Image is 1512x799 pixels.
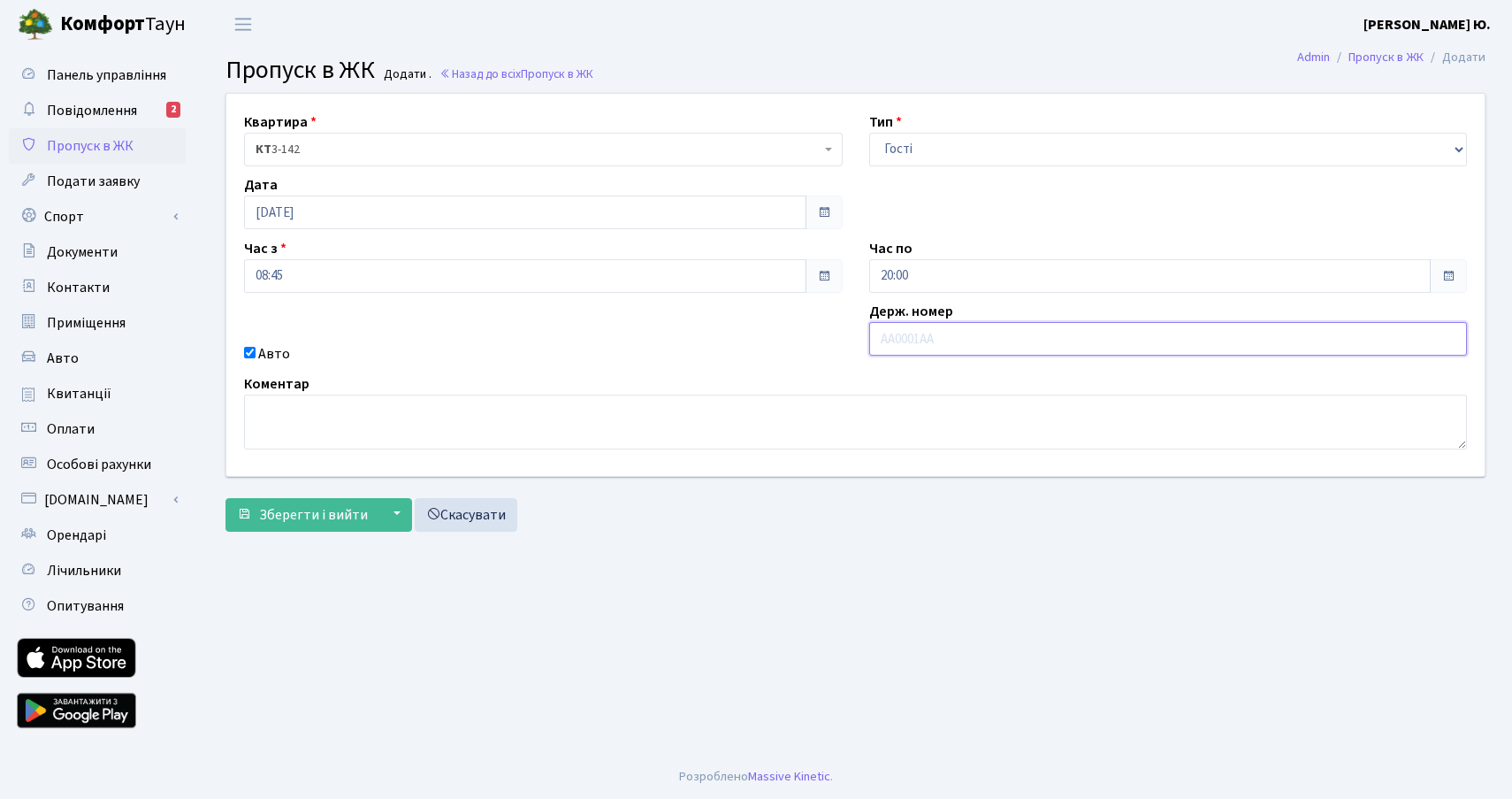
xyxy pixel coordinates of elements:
li: Додати [1424,48,1485,67]
a: Опитування [9,588,186,624]
small: Додати . [380,67,431,82]
a: Квитанції [9,376,186,411]
span: Авто [47,349,79,368]
span: Таун [60,10,186,40]
span: Зберегти і вийти [259,505,368,525]
button: Зберегти і вийти [225,498,379,532]
label: Авто [258,343,290,365]
a: Приміщення [9,305,186,341]
b: [PERSON_NAME] Ю. [1363,15,1491,35]
span: Повідомлення [47,101,137,120]
a: Панель управління [9,58,186,93]
input: AA0001AA [869,322,1468,356]
label: Час з [244,238,286,259]
span: Пропуск в ЖК [47,136,134,156]
span: Пропуск в ЖК [521,65,593,82]
label: Квартира [244,111,317,133]
a: Пропуск в ЖК [9,128,186,164]
span: Орендарі [47,526,106,545]
span: Документи [47,242,118,262]
label: Коментар [244,373,309,395]
span: Лічильники [47,561,121,580]
b: Комфорт [60,10,145,38]
span: <b>КТ</b>&nbsp;&nbsp;&nbsp;&nbsp;3-142 [256,141,821,158]
label: Дата [244,174,278,196]
div: Розроблено . [679,767,833,787]
img: logo.png [18,7,53,42]
a: Massive Kinetic [748,767,830,786]
b: КТ [256,141,271,158]
a: Admin [1297,48,1330,66]
span: Контакти [47,278,110,297]
label: Час по [869,238,913,259]
a: Особові рахунки [9,447,186,482]
a: Орендарі [9,518,186,553]
a: Пропуск в ЖК [1348,48,1424,66]
button: Переключити навігацію [221,10,265,39]
a: [PERSON_NAME] Ю. [1363,14,1491,35]
label: Держ. номер [869,301,953,322]
a: Повідомлення2 [9,93,186,128]
label: Тип [869,111,902,133]
span: Подати заявку [47,172,140,191]
a: Оплати [9,411,186,447]
a: Скасувати [415,498,517,532]
span: Особові рахунки [47,455,151,474]
a: Лічильники [9,553,186,588]
span: <b>КТ</b>&nbsp;&nbsp;&nbsp;&nbsp;3-142 [244,133,843,166]
a: Подати заявку [9,164,186,199]
a: Документи [9,234,186,270]
span: Приміщення [47,313,126,333]
span: Квитанції [47,384,111,403]
a: Контакти [9,270,186,305]
span: Панель управління [47,65,166,85]
span: Пропуск в ЖК [225,52,375,88]
div: 2 [166,102,180,118]
nav: breadcrumb [1271,39,1512,76]
span: Опитування [47,596,124,616]
a: Назад до всіхПропуск в ЖК [439,65,593,82]
a: [DOMAIN_NAME] [9,482,186,518]
a: Авто [9,341,186,376]
a: Спорт [9,199,186,234]
span: Оплати [47,419,95,439]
